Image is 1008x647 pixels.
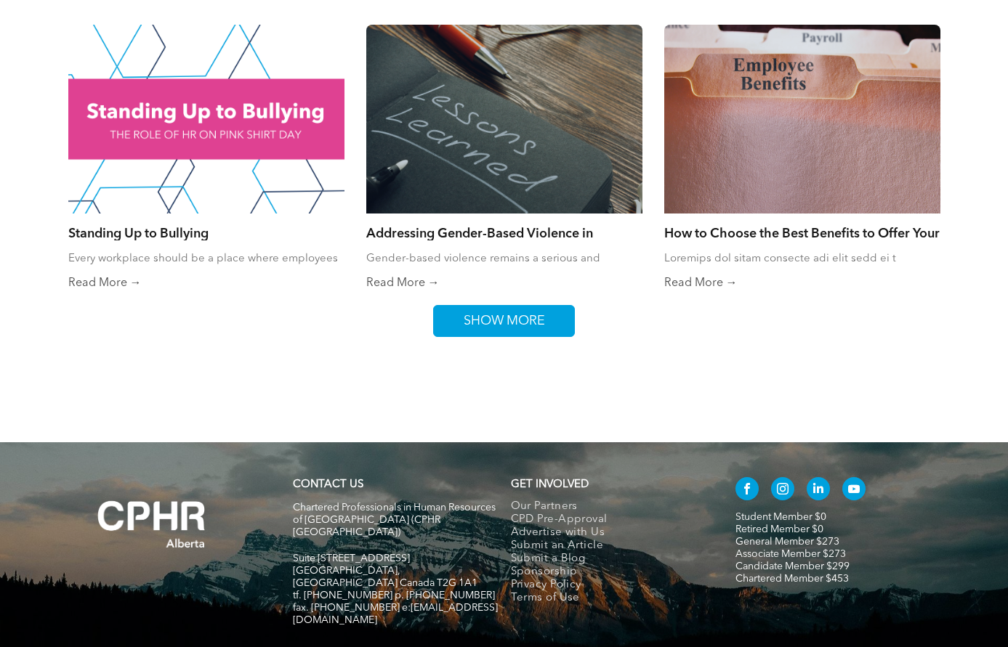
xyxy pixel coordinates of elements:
a: Addressing Gender-Based Violence in Workplaces: Lessons from the Moose Hide Campaign [366,224,642,240]
span: Chartered Professionals in Human Resources of [GEOGRAPHIC_DATA] (CPHR [GEOGRAPHIC_DATA]) [293,502,496,537]
a: CONTACT US [293,479,363,490]
a: Read More → [68,276,344,290]
a: Submit a Blog [511,553,705,566]
a: Associate Member $273 [735,549,846,559]
a: Retired Member $0 [735,524,823,534]
a: Advertise with Us [511,526,705,540]
a: Read More → [664,276,940,290]
a: General Member $273 [735,537,839,547]
a: linkedin [807,477,830,504]
a: CPD Pre-Approval [511,513,705,526]
a: Candidate Member $299 [735,561,850,571]
a: Terms of Use [511,592,705,605]
a: youtube [842,477,866,504]
div: Loremips dol sitam consecte adi elit sedd ei t incididu utlabore etdo mag aliq e adminim veniam q... [664,251,940,266]
span: SHOW MORE [459,306,550,336]
a: Student Member $0 [735,512,826,522]
a: A close up of a file folder labeled employee benefits. [664,25,940,213]
a: Our Partners [511,500,705,513]
span: tf. [PHONE_NUMBER] p. [PHONE_NUMBER] [293,590,495,601]
a: facebook [735,477,759,504]
a: Standing Up to Bullying [68,224,344,240]
a: Read More → [366,276,642,290]
a: Sponsorship [511,566,705,579]
span: [GEOGRAPHIC_DATA], [GEOGRAPHIC_DATA] Canada T2G 1A1 [293,566,477,588]
span: GET INVOLVED [511,479,589,490]
span: fax. [PHONE_NUMBER] e:[EMAIL_ADDRESS][DOMAIN_NAME] [293,603,498,625]
a: Privacy Policy [511,579,705,592]
div: Every workplace should be a place where employees feel safe, respected, and valued. [68,251,344,266]
img: A white background with a few lines on it [68,471,235,577]
a: Chartered Member $453 [735,574,849,584]
div: Gender-based violence remains a serious and ongoing crisis in [GEOGRAPHIC_DATA], affecting famili... [366,251,642,266]
a: instagram [771,477,794,504]
a: Submit an Article [511,540,705,553]
span: Suite [STREET_ADDRESS] [293,553,410,563]
a: How to Choose the Best Benefits to Offer Your Team [664,224,940,240]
